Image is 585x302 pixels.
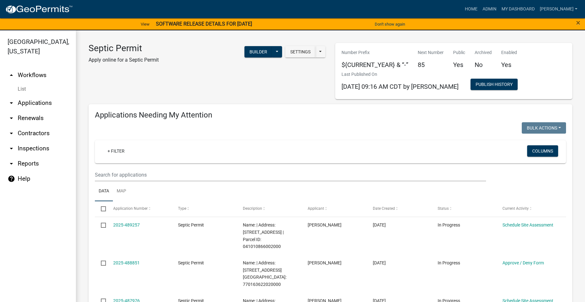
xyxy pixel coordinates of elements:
[453,49,465,56] p: Public
[244,46,272,57] button: Builder
[502,206,529,211] span: Current Activity
[156,21,252,27] strong: SOFTWARE RELEASE DETAILS FOR [DATE]
[95,181,113,202] a: Data
[342,71,459,78] p: Last Published On
[8,114,15,122] i: arrow_drop_down
[418,61,444,69] h5: 85
[89,56,159,64] p: Apply online for a Septic Permit
[522,122,566,134] button: Bulk Actions
[418,49,444,56] p: Next Number
[8,130,15,137] i: arrow_drop_down
[527,145,558,157] button: Columns
[502,260,544,265] a: Approve / Deny Form
[243,222,284,249] span: Name: | Address: 2899 120TH ST | Parcel ID: 041010866002000
[138,19,152,29] a: View
[8,99,15,107] i: arrow_drop_down
[89,43,159,54] h3: Septic Permit
[501,61,517,69] h5: Yes
[499,3,537,15] a: My Dashboard
[285,46,316,57] button: Settings
[373,206,395,211] span: Date Created
[537,3,580,15] a: [PERSON_NAME]
[95,201,107,216] datatable-header-cell: Select
[373,222,386,227] span: 10/07/2025
[113,206,148,211] span: Application Number
[308,206,324,211] span: Applicant
[438,260,460,265] span: In Progress
[453,61,465,69] h5: Yes
[475,49,492,56] p: Archived
[243,206,262,211] span: Description
[576,19,580,27] button: Close
[113,222,140,227] a: 2025-489257
[308,260,342,265] span: Kyle Kuhns
[308,222,342,227] span: Travis Dietz
[95,111,566,120] h4: Applications Needing My Attention
[102,145,130,157] a: + Filter
[8,175,15,183] i: help
[8,71,15,79] i: arrow_drop_up
[342,83,459,90] span: [DATE] 09:16 AM CDT by [PERSON_NAME]
[471,82,518,87] wm-modal-confirm: Workflow Publish History
[178,260,204,265] span: Septic Permit
[372,19,408,29] button: Don't show again
[113,260,140,265] a: 2025-488851
[366,201,431,216] datatable-header-cell: Date Created
[471,79,518,90] button: Publish History
[172,201,237,216] datatable-header-cell: Type
[342,61,408,69] h5: ${CURRENT_YEAR} & “-”
[8,145,15,152] i: arrow_drop_down
[178,206,186,211] span: Type
[501,49,517,56] p: Enabled
[113,181,130,202] a: Map
[462,3,480,15] a: Home
[107,201,172,216] datatable-header-cell: Application Number
[302,201,366,216] datatable-header-cell: Applicant
[237,201,302,216] datatable-header-cell: Description
[8,160,15,167] i: arrow_drop_down
[178,222,204,227] span: Septic Permit
[480,3,499,15] a: Admin
[496,201,561,216] datatable-header-cell: Current Activity
[373,260,386,265] span: 10/06/2025
[95,168,486,181] input: Search for applications
[432,201,496,216] datatable-header-cell: Status
[243,260,286,287] span: Name: | Address: 3396 330TH ST | Parcel ID: 770163622020000
[502,222,553,227] a: Schedule Site Assessment
[576,18,580,27] span: ×
[438,206,449,211] span: Status
[342,49,408,56] p: Number Prefix
[438,222,460,227] span: In Progress
[475,61,492,69] h5: No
